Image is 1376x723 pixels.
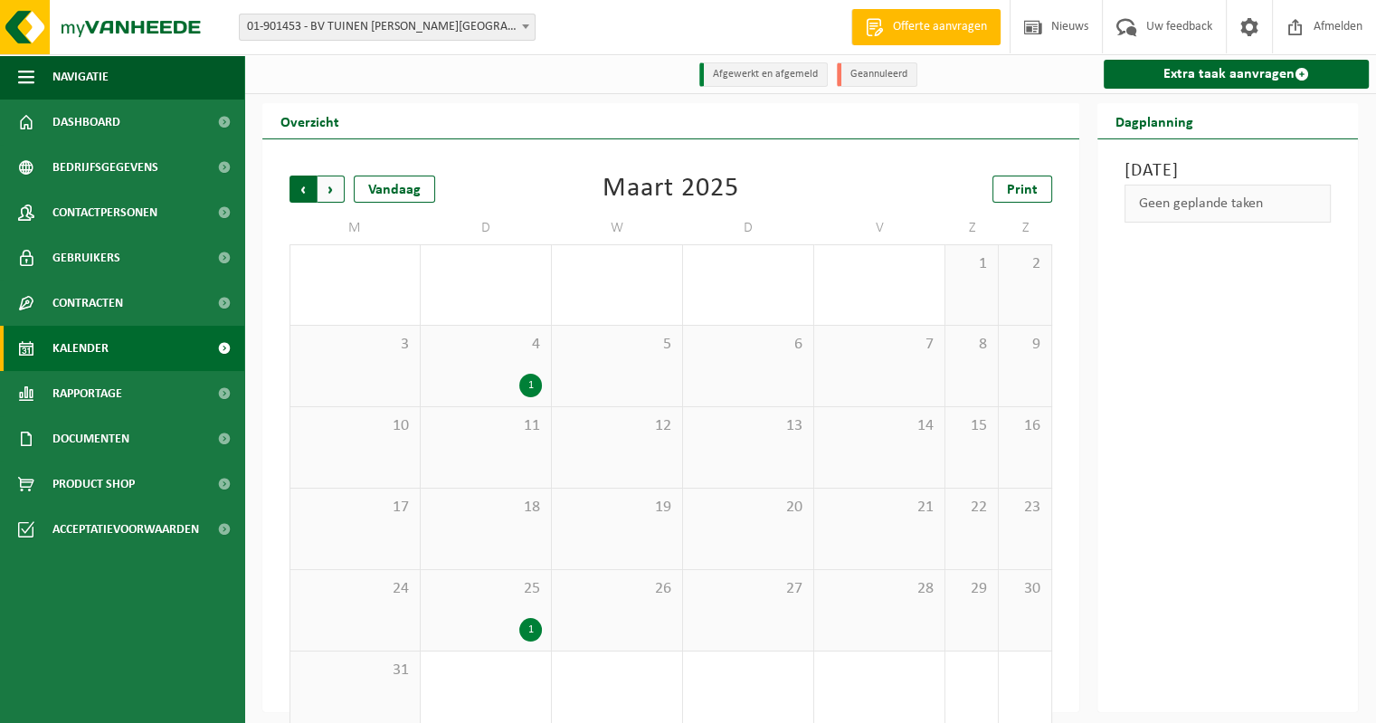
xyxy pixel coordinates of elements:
span: Acceptatievoorwaarden [52,507,199,552]
td: Z [945,212,999,244]
div: Geen geplande taken [1125,185,1331,223]
td: W [552,212,683,244]
td: M [289,212,421,244]
span: 13 [692,416,804,436]
td: Z [999,212,1052,244]
span: Contracten [52,281,123,326]
span: 4 [430,335,542,355]
span: Vorige [289,176,317,203]
li: Afgewerkt en afgemeld [699,62,828,87]
span: 31 [299,661,411,680]
span: 3 [299,335,411,355]
span: 9 [1008,335,1042,355]
span: Volgende [318,176,345,203]
span: 22 [954,498,989,518]
span: Contactpersonen [52,190,157,235]
span: Navigatie [52,54,109,100]
span: 7 [823,335,935,355]
span: 19 [561,498,673,518]
a: Offerte aanvragen [851,9,1001,45]
span: 01-901453 - BV TUINEN FILIP CASIER - ROESELARE [239,14,536,41]
span: Bedrijfsgegevens [52,145,158,190]
h2: Dagplanning [1097,103,1211,138]
span: 25 [430,579,542,599]
span: Offerte aanvragen [888,18,992,36]
a: Extra taak aanvragen [1104,60,1369,89]
span: 15 [954,416,989,436]
span: 12 [561,416,673,436]
span: 1 [954,254,989,274]
span: 17 [299,498,411,518]
span: Product Shop [52,461,135,507]
span: 16 [1008,416,1042,436]
div: 1 [519,618,542,642]
span: 8 [954,335,989,355]
div: 1 [519,374,542,397]
span: Gebruikers [52,235,120,281]
span: Print [1007,183,1038,197]
span: 28 [823,579,935,599]
div: Vandaag [354,176,435,203]
span: 2 [1008,254,1042,274]
a: Print [992,176,1052,203]
div: Maart 2025 [603,176,739,203]
h3: [DATE] [1125,157,1331,185]
span: 20 [692,498,804,518]
span: 11 [430,416,542,436]
span: Documenten [52,416,129,461]
span: 23 [1008,498,1042,518]
span: Dashboard [52,100,120,145]
span: 14 [823,416,935,436]
span: Rapportage [52,371,122,416]
span: 24 [299,579,411,599]
span: 18 [430,498,542,518]
span: Kalender [52,326,109,371]
span: 27 [692,579,804,599]
span: 5 [561,335,673,355]
td: D [683,212,814,244]
td: D [421,212,552,244]
span: 6 [692,335,804,355]
span: 21 [823,498,935,518]
span: 26 [561,579,673,599]
span: 29 [954,579,989,599]
span: 10 [299,416,411,436]
span: 30 [1008,579,1042,599]
span: 01-901453 - BV TUINEN FILIP CASIER - ROESELARE [240,14,535,40]
h2: Overzicht [262,103,357,138]
td: V [814,212,945,244]
li: Geannuleerd [837,62,917,87]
